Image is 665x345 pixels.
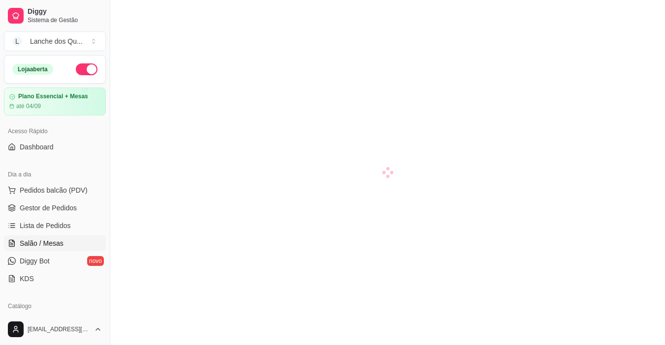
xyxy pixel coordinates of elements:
a: Gestor de Pedidos [4,200,106,216]
a: Dashboard [4,139,106,155]
article: até 04/09 [16,102,41,110]
a: Lista de Pedidos [4,218,106,233]
a: KDS [4,271,106,287]
span: Diggy Bot [20,256,50,266]
a: DiggySistema de Gestão [4,4,106,28]
span: Lista de Pedidos [20,221,71,230]
span: Gestor de Pedidos [20,203,77,213]
button: [EMAIL_ADDRESS][DOMAIN_NAME] [4,317,106,341]
div: Acesso Rápido [4,123,106,139]
span: Salão / Mesas [20,238,63,248]
a: Plano Essencial + Mesasaté 04/09 [4,87,106,115]
article: Plano Essencial + Mesas [18,93,88,100]
div: Lanche dos Qu ... [30,36,83,46]
span: KDS [20,274,34,284]
div: Catálogo [4,298,106,314]
button: Pedidos balcão (PDV) [4,182,106,198]
button: Alterar Status [76,63,97,75]
span: Diggy [28,7,102,16]
span: Pedidos balcão (PDV) [20,185,88,195]
a: Diggy Botnovo [4,253,106,269]
div: Loja aberta [12,64,53,75]
span: Dashboard [20,142,54,152]
span: L [12,36,22,46]
span: [EMAIL_ADDRESS][DOMAIN_NAME] [28,325,90,333]
button: Select a team [4,31,106,51]
div: Dia a dia [4,167,106,182]
a: Salão / Mesas [4,235,106,251]
span: Sistema de Gestão [28,16,102,24]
